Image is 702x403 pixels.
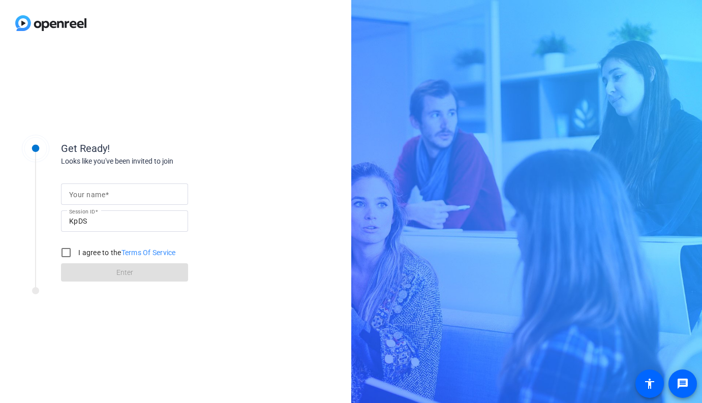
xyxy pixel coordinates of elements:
[69,191,105,199] mat-label: Your name
[69,208,95,214] mat-label: Session ID
[644,378,656,390] mat-icon: accessibility
[121,249,176,257] a: Terms Of Service
[677,378,689,390] mat-icon: message
[61,156,264,167] div: Looks like you've been invited to join
[61,141,264,156] div: Get Ready!
[76,247,176,258] label: I agree to the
